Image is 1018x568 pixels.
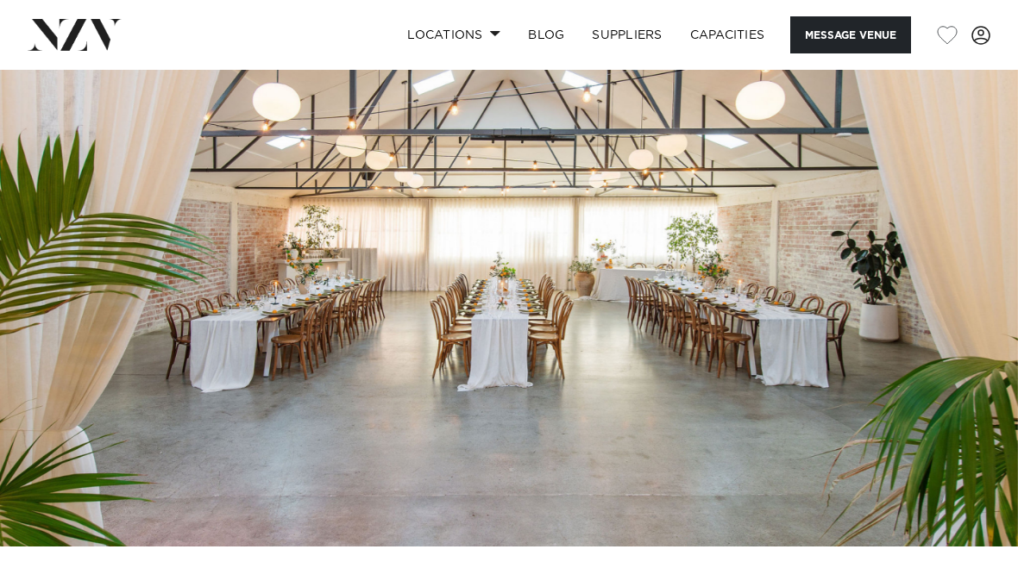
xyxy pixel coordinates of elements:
img: nzv-logo.png [28,19,122,50]
a: SUPPLIERS [578,16,676,53]
a: Locations [393,16,514,53]
a: Capacities [676,16,779,53]
a: BLOG [514,16,578,53]
button: Message Venue [790,16,911,53]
